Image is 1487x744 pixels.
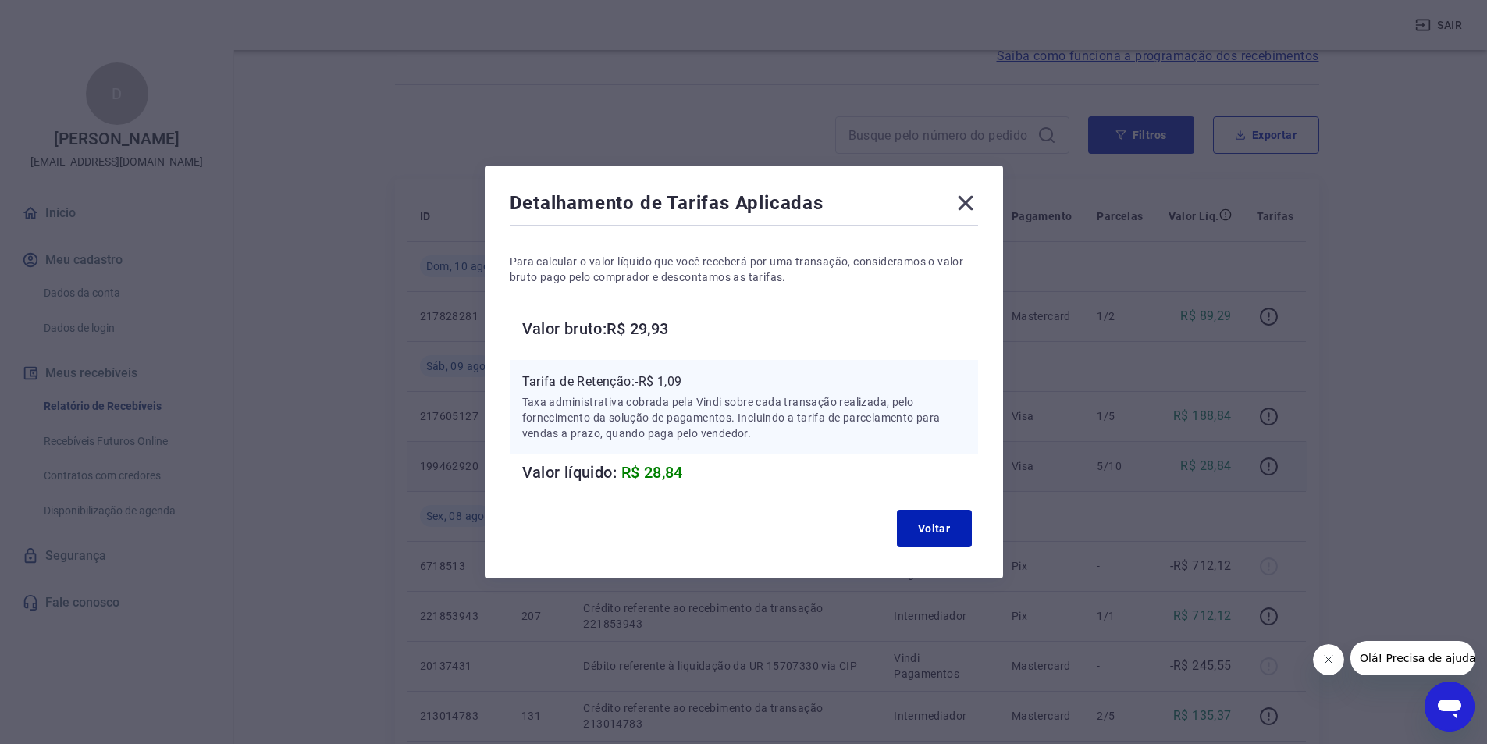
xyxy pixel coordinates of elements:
span: R$ 28,84 [621,463,683,482]
p: Para calcular o valor líquido que você receberá por uma transação, consideramos o valor bruto pag... [510,254,978,285]
div: Detalhamento de Tarifas Aplicadas [510,190,978,222]
iframe: Mensagem da empresa [1350,641,1475,675]
h6: Valor líquido: [522,460,978,485]
span: Olá! Precisa de ajuda? [9,11,131,23]
h6: Valor bruto: R$ 29,93 [522,316,978,341]
p: Taxa administrativa cobrada pela Vindi sobre cada transação realizada, pelo fornecimento da soluç... [522,394,966,441]
p: Tarifa de Retenção: -R$ 1,09 [522,372,966,391]
button: Voltar [897,510,972,547]
iframe: Botão para abrir a janela de mensagens [1425,682,1475,732]
iframe: Fechar mensagem [1313,644,1344,675]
